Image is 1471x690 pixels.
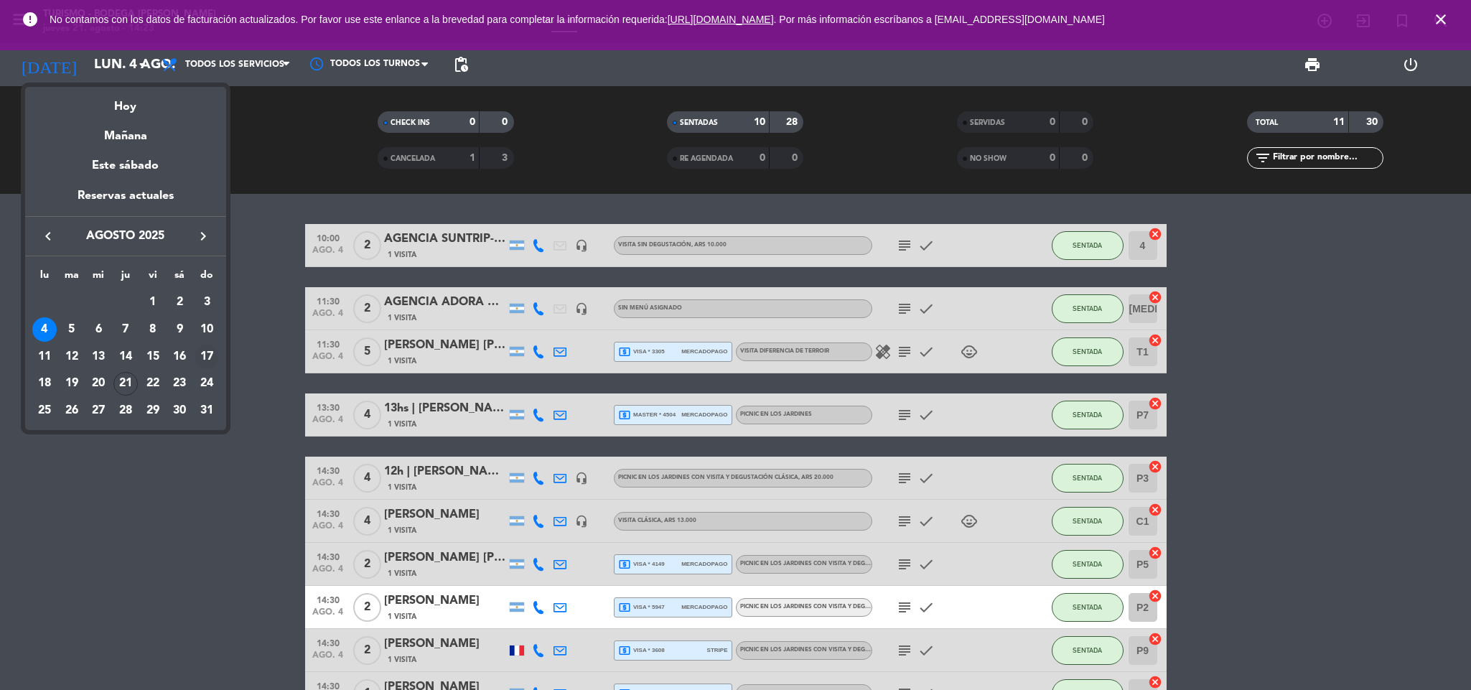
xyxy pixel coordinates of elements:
th: martes [58,267,85,289]
div: 9 [167,317,192,342]
div: 19 [60,372,84,396]
td: 25 de agosto de 2025 [31,397,58,424]
td: 31 de agosto de 2025 [193,397,220,424]
div: 14 [113,345,138,369]
div: 20 [86,372,111,396]
td: 18 de agosto de 2025 [31,370,58,398]
div: 17 [195,345,219,369]
div: 29 [141,398,165,423]
th: domingo [193,267,220,289]
div: Mañana [25,116,226,146]
div: 12 [60,345,84,369]
div: 23 [167,372,192,396]
div: 1 [141,290,165,314]
div: 5 [60,317,84,342]
div: 10 [195,317,219,342]
div: 13 [86,345,111,369]
div: 27 [86,398,111,423]
td: 3 de agosto de 2025 [193,289,220,317]
button: keyboard_arrow_left [35,227,61,246]
div: 25 [32,398,57,423]
div: 28 [113,398,138,423]
div: 8 [141,317,165,342]
th: sábado [167,267,194,289]
td: AGO. [31,289,139,317]
div: Hoy [25,87,226,116]
td: 29 de agosto de 2025 [139,397,167,424]
div: 31 [195,398,219,423]
td: 23 de agosto de 2025 [167,370,194,398]
div: Reservas actuales [25,187,226,216]
td: 22 de agosto de 2025 [139,370,167,398]
div: 26 [60,398,84,423]
div: 16 [167,345,192,369]
div: 22 [141,372,165,396]
td: 27 de agosto de 2025 [85,397,112,424]
div: 2 [167,290,192,314]
td: 17 de agosto de 2025 [193,343,220,370]
th: miércoles [85,267,112,289]
td: 10 de agosto de 2025 [193,316,220,343]
div: 24 [195,372,219,396]
div: 15 [141,345,165,369]
td: 4 de agosto de 2025 [31,316,58,343]
i: keyboard_arrow_left [39,228,57,245]
div: 3 [195,290,219,314]
td: 13 de agosto de 2025 [85,343,112,370]
td: 16 de agosto de 2025 [167,343,194,370]
div: 30 [167,398,192,423]
td: 6 de agosto de 2025 [85,316,112,343]
td: 14 de agosto de 2025 [112,343,139,370]
td: 28 de agosto de 2025 [112,397,139,424]
div: 7 [113,317,138,342]
div: 11 [32,345,57,369]
td: 26 de agosto de 2025 [58,397,85,424]
th: jueves [112,267,139,289]
td: 8 de agosto de 2025 [139,316,167,343]
td: 24 de agosto de 2025 [193,370,220,398]
td: 7 de agosto de 2025 [112,316,139,343]
td: 11 de agosto de 2025 [31,343,58,370]
span: agosto 2025 [61,227,190,246]
td: 2 de agosto de 2025 [167,289,194,317]
button: keyboard_arrow_right [190,227,216,246]
td: 1 de agosto de 2025 [139,289,167,317]
td: 5 de agosto de 2025 [58,316,85,343]
th: lunes [31,267,58,289]
div: 4 [32,317,57,342]
div: 6 [86,317,111,342]
td: 19 de agosto de 2025 [58,370,85,398]
th: viernes [139,267,167,289]
td: 21 de agosto de 2025 [112,370,139,398]
i: keyboard_arrow_right [195,228,212,245]
td: 9 de agosto de 2025 [167,316,194,343]
td: 12 de agosto de 2025 [58,343,85,370]
div: Este sábado [25,146,226,186]
div: 18 [32,372,57,396]
td: 20 de agosto de 2025 [85,370,112,398]
div: 21 [113,372,138,396]
td: 30 de agosto de 2025 [167,397,194,424]
td: 15 de agosto de 2025 [139,343,167,370]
